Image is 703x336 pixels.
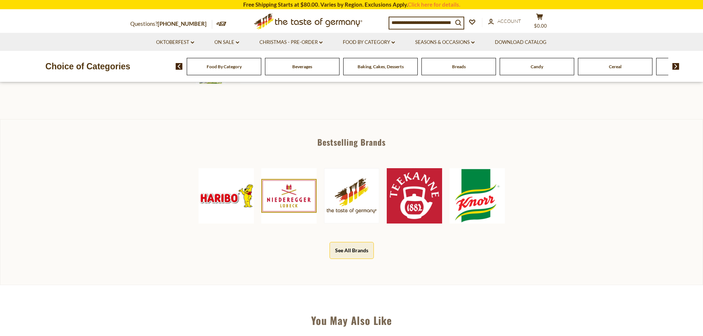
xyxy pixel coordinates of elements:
[408,1,460,8] a: Click here for details.
[214,38,239,46] a: On Sale
[259,38,323,46] a: Christmas - PRE-ORDER
[387,168,442,224] img: Teekanne
[199,168,254,224] img: Haribo
[529,13,551,32] button: $0.00
[261,168,317,224] img: Niederegger
[415,38,475,46] a: Seasons & Occasions
[358,64,404,69] a: Baking, Cakes, Desserts
[0,138,703,146] div: Bestselling Brands
[343,38,395,46] a: Food By Category
[207,64,242,69] a: Food By Category
[156,38,194,46] a: Oktoberfest
[158,20,207,27] a: [PHONE_NUMBER]
[292,64,312,69] a: Beverages
[130,19,212,29] p: Questions?
[672,63,679,70] img: next arrow
[452,64,466,69] a: Breads
[176,63,183,70] img: previous arrow
[330,242,374,259] button: See All Brands
[497,18,521,24] span: Account
[531,64,543,69] a: Candy
[449,168,505,224] img: Knorr
[324,168,379,223] img: The Taste of Germany
[95,304,608,334] div: You May Also Like
[488,17,521,25] a: Account
[534,23,547,29] span: $0.00
[609,64,621,69] a: Cereal
[495,38,547,46] a: Download Catalog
